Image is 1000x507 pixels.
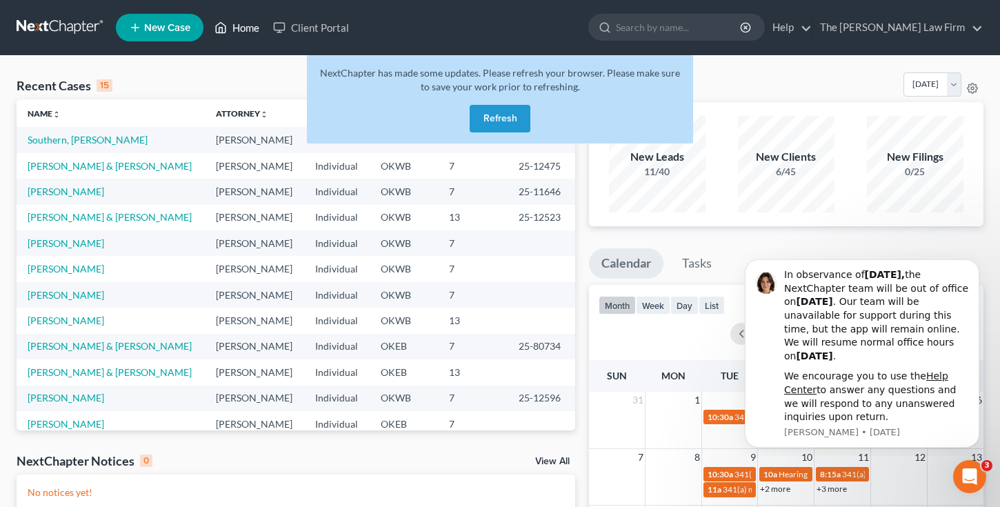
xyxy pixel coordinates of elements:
span: Sun [607,370,627,381]
td: OKWB [370,282,438,308]
div: New Clients [738,149,834,165]
a: Home [208,15,266,40]
span: 9 [749,449,757,466]
td: 25-12523 [508,205,574,230]
a: Help [766,15,812,40]
span: 12 [913,449,927,466]
div: 11/40 [609,165,706,179]
td: [PERSON_NAME] [205,256,305,281]
span: 13 [970,449,983,466]
span: 31 [631,392,645,408]
span: Mon [661,370,686,381]
td: Individual [304,411,370,437]
span: 11a [708,484,721,495]
a: [PERSON_NAME] & [PERSON_NAME] [28,340,192,352]
td: 25-12475 [508,153,574,179]
div: Recent Cases [17,77,112,94]
td: [PERSON_NAME] [205,230,305,256]
td: OKEB [370,411,438,437]
td: 25-12596 [508,386,574,411]
td: 7 [438,386,508,411]
div: 0 [140,455,152,467]
a: [PERSON_NAME] & [PERSON_NAME] [28,160,192,172]
td: OKWB [370,153,438,179]
a: [PERSON_NAME] & [PERSON_NAME] [28,366,192,378]
span: 341(a) meeting for [PERSON_NAME] & [PERSON_NAME] [723,484,929,495]
iframe: Intercom notifications message [724,247,1000,456]
button: list [699,296,725,315]
a: [PERSON_NAME] [28,315,104,326]
a: [PERSON_NAME] [28,186,104,197]
td: 13 [438,359,508,385]
div: New Leads [609,149,706,165]
div: NextChapter Notices [17,453,152,469]
td: 7 [438,153,508,179]
td: 13 [438,308,508,333]
td: 7 [438,334,508,359]
span: NextChapter has made some updates. Please refresh your browser. Please make sure to save your wor... [320,67,680,92]
span: 10a [763,469,777,479]
td: 7 [438,230,508,256]
a: [PERSON_NAME] [28,418,104,430]
iframe: Intercom live chat [953,460,986,493]
a: Calendar [589,248,663,279]
a: Attorneyunfold_more [216,108,268,119]
a: [PERSON_NAME] [28,263,104,275]
td: [PERSON_NAME] [205,179,305,204]
td: OKWB [370,179,438,204]
td: 25-11646 [508,179,574,204]
a: Nameunfold_more [28,108,61,119]
span: Tue [721,370,739,381]
a: +2 more [760,484,790,494]
span: Hearing for [PERSON_NAME] [779,469,886,479]
td: [PERSON_NAME] [205,153,305,179]
td: Individual [304,153,370,179]
td: OKWB [370,308,438,333]
td: [PERSON_NAME] [205,334,305,359]
td: OKWB [370,205,438,230]
a: The [PERSON_NAME] Law Firm [813,15,983,40]
td: Individual [304,334,370,359]
td: OKWB [370,230,438,256]
td: Individual [304,359,370,385]
td: [PERSON_NAME] [205,308,305,333]
div: 6/45 [738,165,834,179]
a: [PERSON_NAME] [28,289,104,301]
td: OKWB [370,256,438,281]
input: Search by name... [616,14,742,40]
a: Southern, [PERSON_NAME] [28,134,148,146]
td: Individual [304,230,370,256]
span: 341(a) meeting for [PERSON_NAME] [734,469,868,479]
td: Individual [304,179,370,204]
a: [PERSON_NAME] [28,237,104,249]
div: 15 [97,79,112,92]
td: [PERSON_NAME] [205,282,305,308]
a: +3 more [817,484,847,494]
button: Refresh [470,105,530,132]
a: [PERSON_NAME] & [PERSON_NAME] [28,211,192,223]
td: OKWB [370,386,438,411]
i: unfold_more [260,110,268,119]
button: month [599,296,636,315]
span: 3 [981,460,992,471]
td: Individual [304,256,370,281]
button: week [636,296,670,315]
td: 13 [438,205,508,230]
a: Tasks [670,248,724,279]
td: Individual [304,127,370,152]
span: 1 [693,392,701,408]
span: 8 [693,449,701,466]
span: 10:30a [708,469,733,479]
div: New Filings [867,149,963,165]
td: OKEB [370,334,438,359]
td: Individual [304,308,370,333]
td: Individual [304,205,370,230]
